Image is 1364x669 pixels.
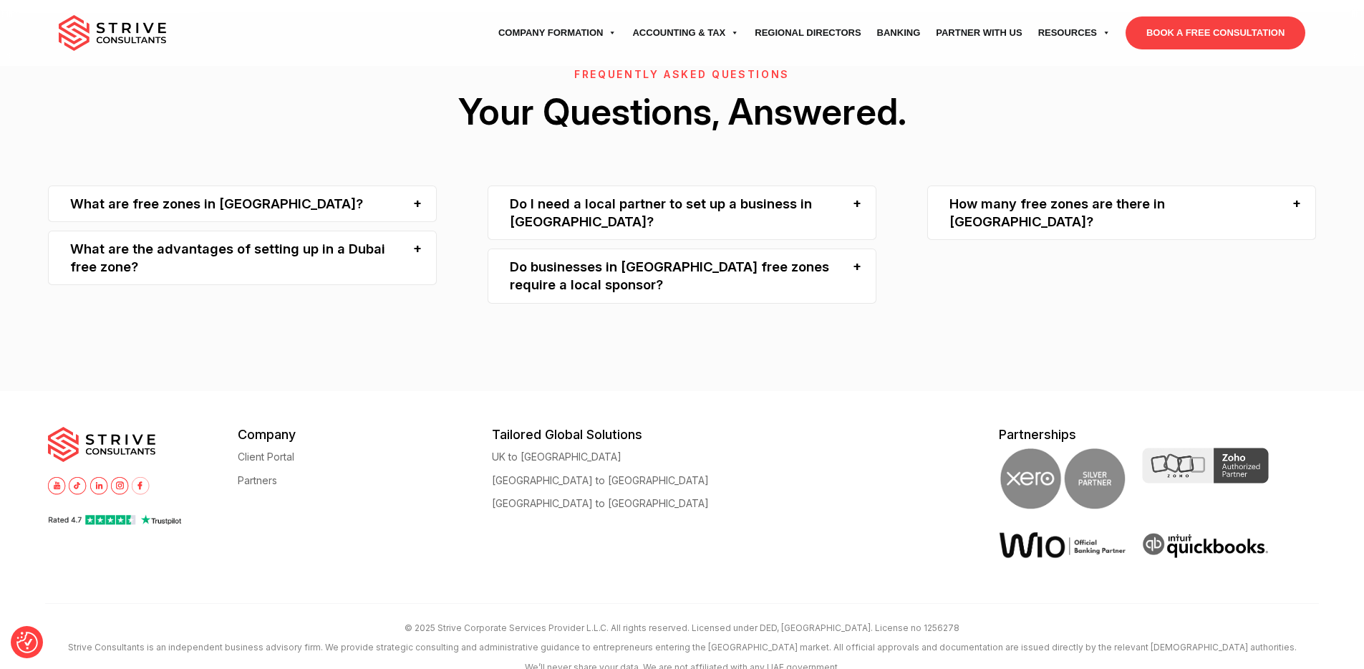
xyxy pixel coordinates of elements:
[48,231,437,286] div: What are the advantages of setting up in a Dubai free zone?
[59,15,166,51] img: main-logo.svg
[48,427,155,463] img: main-logo.svg
[1126,16,1305,49] a: BOOK A FREE CONSULTATION
[490,13,625,53] a: Company Formation
[238,451,294,462] a: Client Portal
[238,427,491,442] h5: Company
[747,13,869,53] a: Regional Directors
[999,531,1126,559] img: Wio Offical Banking Partner
[45,618,1320,637] p: © 2025 Strive Corporate Services Provider L.L.C. All rights reserved. Licensed under DED, [GEOGRA...
[492,451,621,462] a: UK to [GEOGRAPHIC_DATA]
[492,475,709,486] a: [GEOGRAPHIC_DATA] to [GEOGRAPHIC_DATA]
[927,186,1316,241] div: How many free zones are there in [GEOGRAPHIC_DATA]?
[492,427,745,442] h5: Tailored Global Solutions
[1142,531,1269,560] img: intuit quickbooks
[16,632,38,653] button: Consent Preferences
[45,637,1320,657] p: Strive Consultants is an independent business advisory firm. We provide strategic consulting and ...
[492,498,709,509] a: [GEOGRAPHIC_DATA] to [GEOGRAPHIC_DATA]
[488,249,876,304] div: Do businesses in [GEOGRAPHIC_DATA] free zones require a local sponsor?
[624,13,747,53] a: Accounting & Tax
[48,186,437,222] div: What are free zones in [GEOGRAPHIC_DATA]?
[16,632,38,653] img: Revisit consent button
[1142,448,1269,483] img: Zoho Partner
[488,186,876,241] div: Do I need a local partner to set up a business in [GEOGRAPHIC_DATA]?
[869,13,929,53] a: Banking
[238,475,277,486] a: Partners
[999,427,1316,442] h5: Partnerships
[1030,13,1118,53] a: Resources
[928,13,1030,53] a: Partner with Us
